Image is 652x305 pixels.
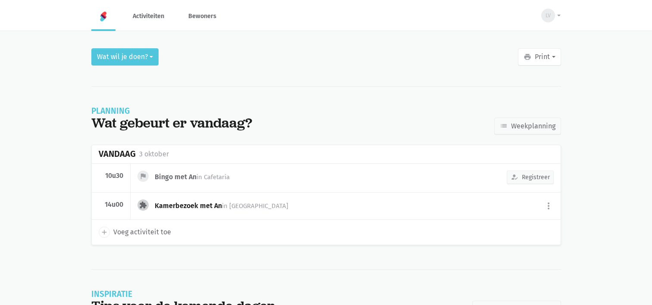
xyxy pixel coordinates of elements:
[113,227,171,238] span: Voeg activiteit toe
[98,11,109,22] img: Home
[524,53,531,61] i: print
[494,118,561,135] a: Weekplanning
[91,48,159,65] button: Wat wil je doen?
[91,115,252,131] div: Wat gebeurt er vandaag?
[99,227,171,238] a: add Voeg activiteit toe
[546,11,551,20] span: LV
[99,149,136,159] div: Vandaag
[139,201,147,209] i: extension
[91,290,275,298] div: Inspiratie
[155,201,295,211] div: Kamerbezoek met An
[518,48,561,65] button: Print
[139,172,147,180] i: flag
[139,149,169,160] div: 3 oktober
[536,6,561,25] button: LV
[500,122,508,130] i: list
[222,202,288,210] span: in [GEOGRAPHIC_DATA]
[99,171,124,180] div: 10u30
[181,2,223,31] a: Bewoners
[91,107,252,115] div: Planning
[511,173,518,181] i: how_to_reg
[155,172,237,182] div: Bingo met An
[197,173,230,181] span: in Cafetaria
[100,228,108,236] i: add
[507,171,554,184] button: Registreer
[126,2,171,31] a: Activiteiten
[99,200,124,209] div: 14u00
